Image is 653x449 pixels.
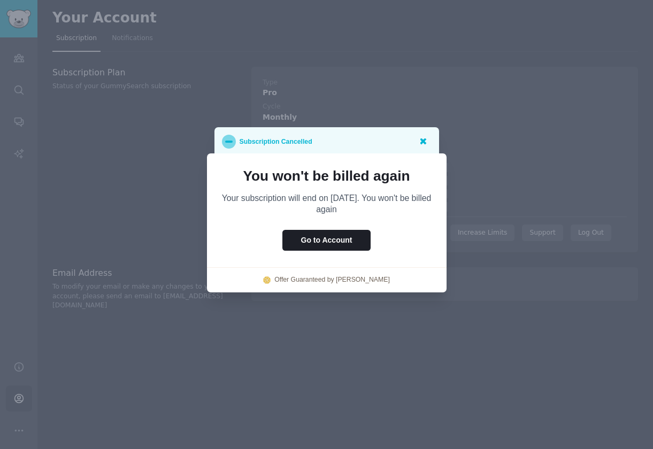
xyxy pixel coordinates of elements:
[263,276,271,284] img: logo
[274,275,390,285] a: Offer Guaranteed by [PERSON_NAME]
[222,168,432,183] p: You won't be billed again
[240,135,312,149] p: Subscription Cancelled
[282,230,371,251] button: Go to Account
[222,192,432,215] p: Your subscription will end on [DATE]. You won't be billed again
